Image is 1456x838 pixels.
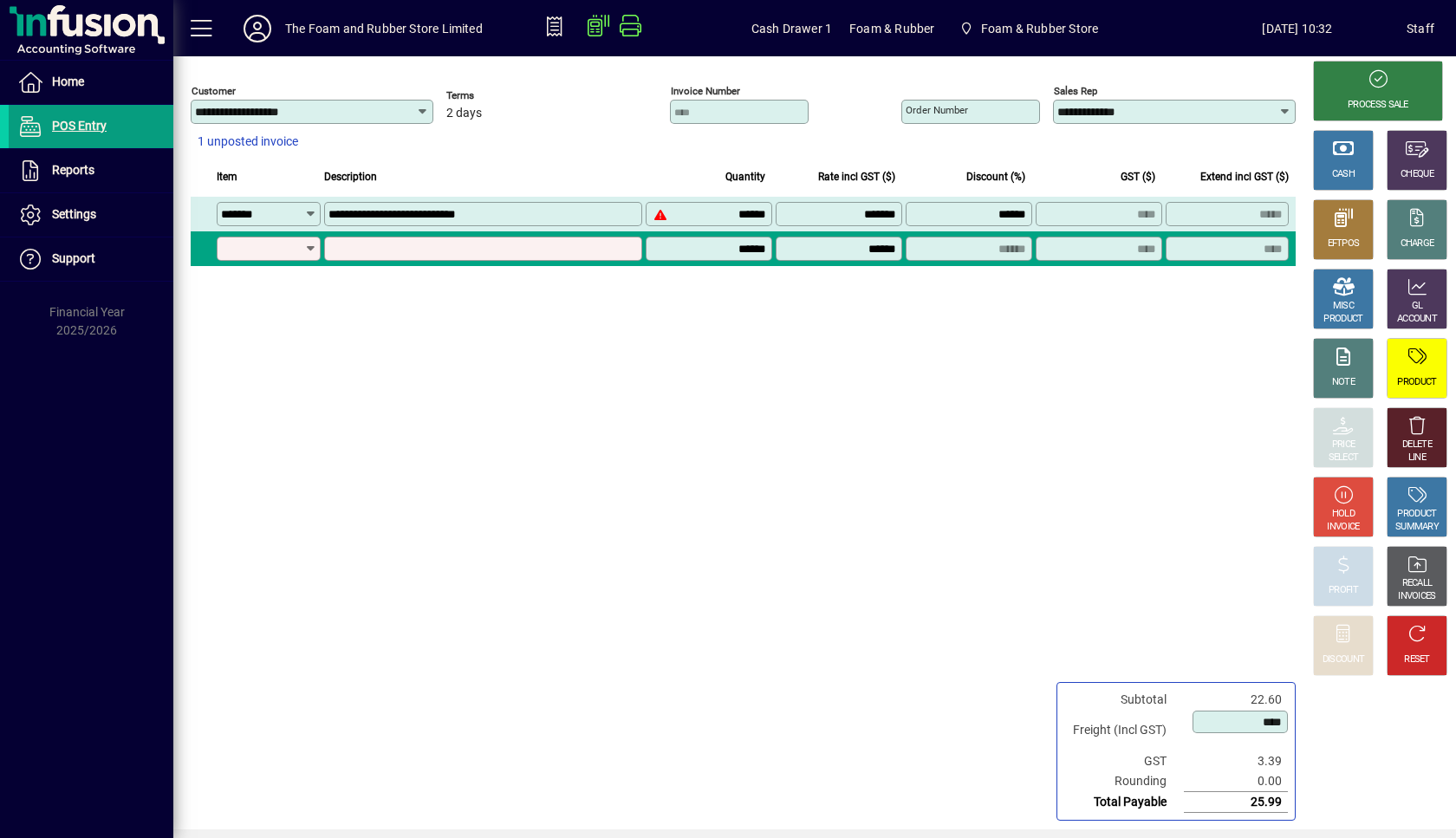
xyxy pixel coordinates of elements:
td: 22.60 [1184,690,1288,710]
mat-label: Order number [906,104,968,116]
span: Quantity [725,167,765,186]
button: 1 unposted invoice [191,127,305,158]
mat-label: Customer [192,85,236,97]
div: Staff [1407,15,1434,42]
td: Freight (Incl GST) [1064,710,1184,751]
div: ACCOUNT [1397,313,1437,326]
div: GL [1412,300,1423,313]
div: RECALL [1402,577,1433,590]
a: Home [9,61,173,104]
span: Reports [52,163,94,177]
mat-label: Sales rep [1054,85,1097,97]
div: EFTPOS [1328,237,1360,250]
span: POS Entry [52,119,107,133]
div: PRODUCT [1397,508,1436,521]
button: Profile [230,13,285,44]
div: DELETE [1402,438,1432,451]
div: PROFIT [1329,584,1358,597]
div: CHARGE [1401,237,1434,250]
td: 3.39 [1184,751,1288,771]
div: INVOICE [1327,521,1359,534]
div: PRODUCT [1397,376,1436,389]
mat-label: Invoice number [671,85,740,97]
a: Settings [9,193,173,237]
div: SUMMARY [1395,521,1439,534]
span: Foam & Rubber Store [952,13,1105,44]
div: CASH [1332,168,1355,181]
div: PRODUCT [1323,313,1362,326]
span: Description [324,167,377,186]
div: RESET [1404,653,1430,666]
span: GST ($) [1121,167,1155,186]
div: CHEQUE [1401,168,1433,181]
div: SELECT [1329,451,1359,464]
span: 1 unposted invoice [198,133,298,151]
span: Home [52,75,84,88]
td: GST [1064,751,1184,771]
span: Support [52,251,95,265]
td: Subtotal [1064,690,1184,710]
div: PROCESS SALE [1348,99,1408,112]
span: Foam & Rubber Store [981,15,1098,42]
span: Extend incl GST ($) [1200,167,1289,186]
span: Discount (%) [966,167,1025,186]
td: 25.99 [1184,792,1288,813]
a: Support [9,237,173,281]
td: Rounding [1064,771,1184,792]
div: The Foam and Rubber Store Limited [285,15,483,42]
span: Rate incl GST ($) [818,167,895,186]
span: Settings [52,207,96,221]
div: INVOICES [1398,590,1435,603]
div: NOTE [1332,376,1355,389]
span: Cash Drawer 1 [751,15,832,42]
span: Terms [446,90,550,101]
div: MISC [1333,300,1354,313]
div: LINE [1408,451,1426,464]
span: Item [217,167,237,186]
div: HOLD [1332,508,1355,521]
span: [DATE] 10:32 [1188,15,1407,42]
td: 0.00 [1184,771,1288,792]
div: DISCOUNT [1323,653,1364,666]
span: 2 days [446,107,482,120]
a: Reports [9,149,173,192]
div: PRICE [1332,438,1355,451]
td: Total Payable [1064,792,1184,813]
span: Foam & Rubber [849,15,934,42]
